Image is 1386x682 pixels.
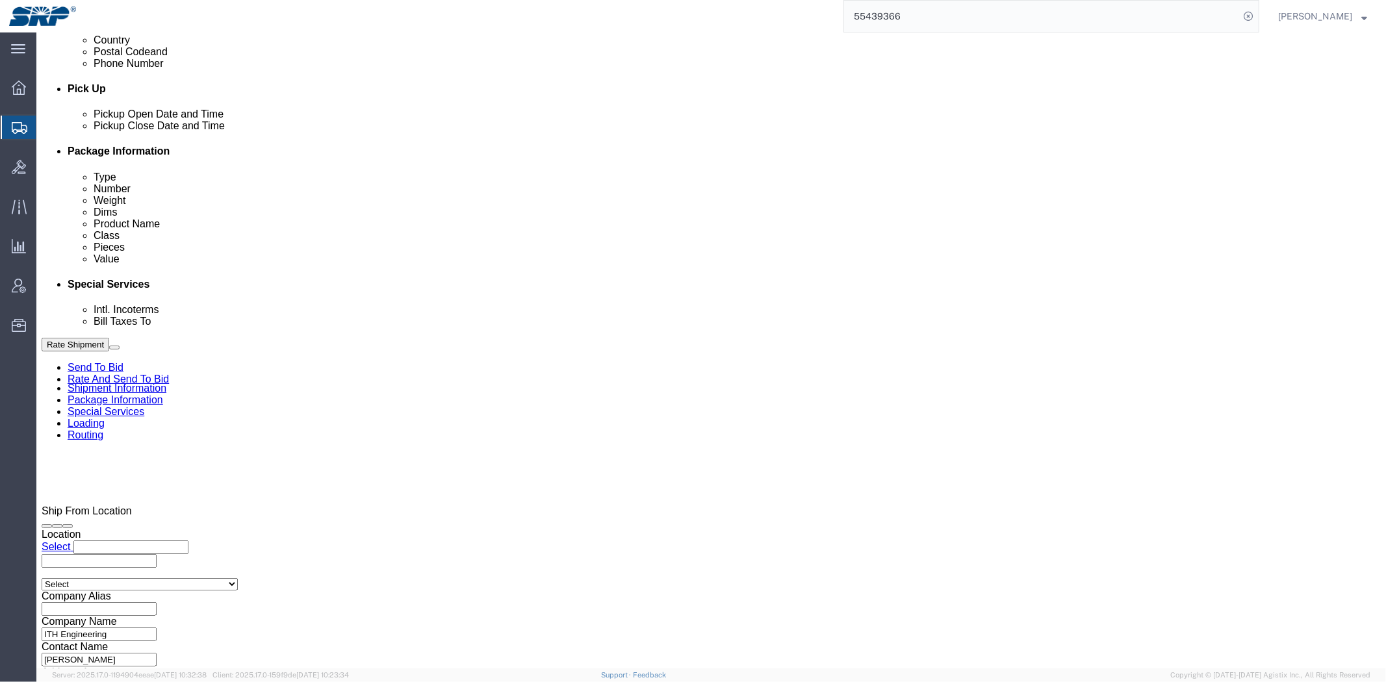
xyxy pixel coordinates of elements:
span: Copyright © [DATE]-[DATE] Agistix Inc., All Rights Reserved [1170,670,1370,681]
iframe: FS Legacy Container [36,32,1386,668]
a: Feedback [633,671,666,679]
img: logo [9,6,76,26]
button: [PERSON_NAME] [1277,8,1368,24]
span: Server: 2025.17.0-1194904eeae [52,671,207,679]
span: [DATE] 10:32:38 [154,671,207,679]
span: Client: 2025.17.0-159f9de [212,671,349,679]
span: Marissa Camacho [1278,9,1352,23]
input: Search for shipment number, reference number [844,1,1239,32]
span: [DATE] 10:23:34 [296,671,349,679]
a: Support [601,671,634,679]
